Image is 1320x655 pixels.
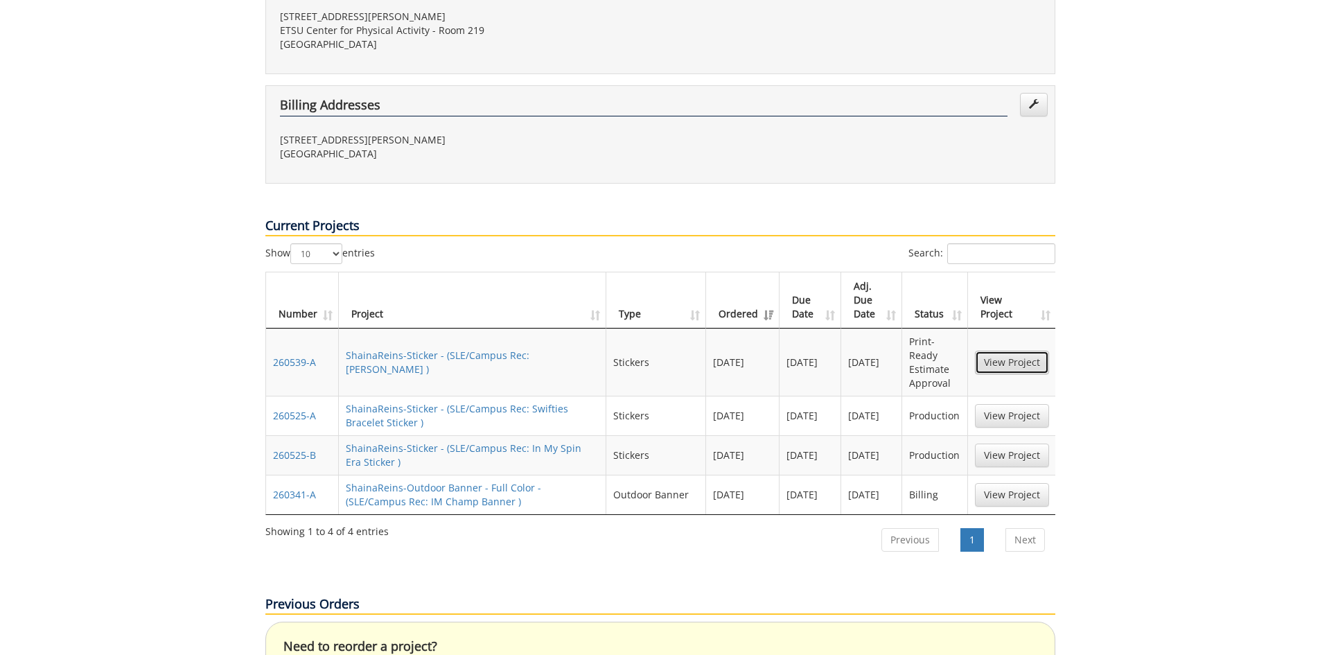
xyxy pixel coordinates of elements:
[346,442,581,469] a: ShainaReins-Sticker - (SLE/Campus Rec: In My Spin Era Sticker )
[902,475,967,514] td: Billing
[265,243,375,264] label: Show entries
[283,640,1037,654] h4: Need to reorder a project?
[280,24,650,37] p: ETSU Center for Physical Activity - Room 219
[273,448,316,462] a: 260525-B
[280,133,650,147] p: [STREET_ADDRESS][PERSON_NAME]
[975,444,1049,467] a: View Project
[290,243,342,264] select: Showentries
[881,528,939,552] a: Previous
[975,351,1049,374] a: View Project
[280,98,1007,116] h4: Billing Addresses
[841,475,903,514] td: [DATE]
[606,435,706,475] td: Stickers
[273,356,316,369] a: 260539-A
[841,329,903,396] td: [DATE]
[841,396,903,435] td: [DATE]
[1005,528,1045,552] a: Next
[975,404,1049,428] a: View Project
[346,481,541,508] a: ShainaReins-Outdoor Banner - Full Color - (SLE/Campus Rec: IM Champ Banner )
[265,217,1055,236] p: Current Projects
[947,243,1055,264] input: Search:
[780,435,841,475] td: [DATE]
[280,10,650,24] p: [STREET_ADDRESS][PERSON_NAME]
[280,37,650,51] p: [GEOGRAPHIC_DATA]
[273,409,316,422] a: 260525-A
[706,475,780,514] td: [DATE]
[606,396,706,435] td: Stickers
[265,595,1055,615] p: Previous Orders
[266,272,339,329] th: Number: activate to sort column ascending
[706,435,780,475] td: [DATE]
[606,475,706,514] td: Outdoor Banner
[706,272,780,329] th: Ordered: activate to sort column ascending
[780,329,841,396] td: [DATE]
[968,272,1056,329] th: View Project: activate to sort column ascending
[902,435,967,475] td: Production
[606,272,706,329] th: Type: activate to sort column ascending
[339,272,606,329] th: Project: activate to sort column ascending
[841,435,903,475] td: [DATE]
[960,528,984,552] a: 1
[706,396,780,435] td: [DATE]
[975,483,1049,507] a: View Project
[780,396,841,435] td: [DATE]
[346,402,568,429] a: ShainaReins-Sticker - (SLE/Campus Rec: Swifties Bracelet Sticker )
[346,349,529,376] a: ShainaReins-Sticker - (SLE/Campus Rec: [PERSON_NAME] )
[780,272,841,329] th: Due Date: activate to sort column ascending
[902,396,967,435] td: Production
[1020,93,1048,116] a: Edit Addresses
[280,147,650,161] p: [GEOGRAPHIC_DATA]
[265,519,389,539] div: Showing 1 to 4 of 4 entries
[841,272,903,329] th: Adj. Due Date: activate to sort column ascending
[780,475,841,514] td: [DATE]
[908,243,1055,264] label: Search:
[606,329,706,396] td: Stickers
[902,272,967,329] th: Status: activate to sort column ascending
[902,329,967,396] td: Print-Ready Estimate Approval
[273,488,316,501] a: 260341-A
[706,329,780,396] td: [DATE]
